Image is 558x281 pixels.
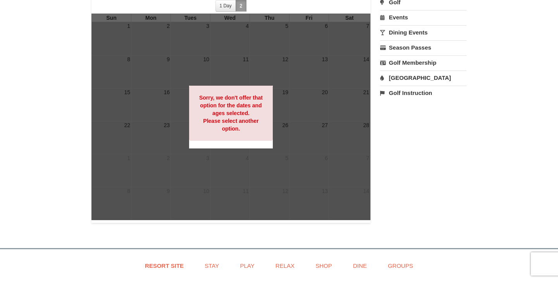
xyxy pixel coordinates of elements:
a: Stay [195,257,229,274]
a: Dine [343,257,377,274]
a: Groups [378,257,423,274]
a: [GEOGRAPHIC_DATA] [380,71,467,85]
a: Dining Events [380,25,467,40]
a: Shop [306,257,342,274]
a: Season Passes [380,40,467,55]
a: Resort Site [135,257,193,274]
a: Golf Instruction [380,86,467,100]
a: Golf Membership [380,55,467,70]
a: Play [230,257,264,274]
a: Relax [266,257,304,274]
a: Events [380,10,467,24]
strong: Sorry, we don't offer that option for the dates and ages selected. Please select another option. [199,95,263,132]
